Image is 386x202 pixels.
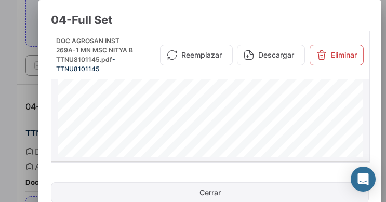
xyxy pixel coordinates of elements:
button: Eliminar [310,45,364,65]
span: DOC AGROSAN INST 269A-1 MN MSC NITYA B TTNU8101145.pdf [56,37,133,63]
div: Abrir Intercom Messenger [351,167,376,192]
h3: 04-Full Set [51,12,369,27]
button: Descargar [237,45,305,65]
button: Reemplazar [160,45,233,65]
